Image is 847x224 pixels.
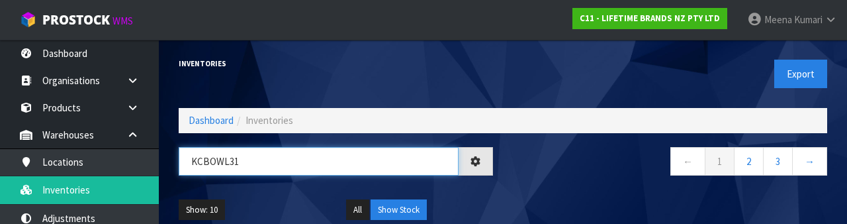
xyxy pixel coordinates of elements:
button: Show: 10 [179,199,225,221]
nav: Page navigation [513,147,827,180]
h1: Inventories [179,60,493,68]
span: Kumari [794,13,823,26]
a: 1 [705,147,735,176]
button: All [346,199,369,221]
a: 2 [734,147,764,176]
button: Export [774,60,827,88]
small: WMS [112,15,133,27]
span: Inventories [245,114,293,127]
a: ← [670,147,705,176]
span: ProStock [42,11,110,28]
a: → [792,147,827,176]
a: C11 - LIFETIME BRANDS NZ PTY LTD [572,8,727,29]
a: Dashboard [189,114,234,127]
input: Search inventories [179,147,459,176]
strong: C11 - LIFETIME BRANDS NZ PTY LTD [580,13,720,24]
span: Meena [764,13,792,26]
button: Show Stock [371,199,427,221]
a: 3 [763,147,793,176]
img: cube-alt.png [20,11,36,28]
